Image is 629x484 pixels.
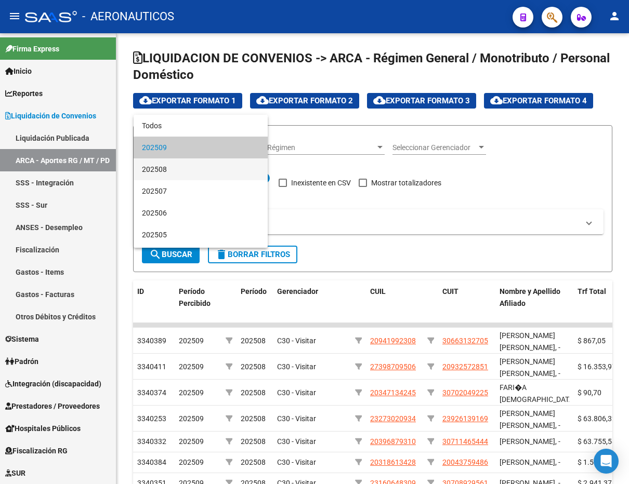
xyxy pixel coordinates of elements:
span: Todos [142,115,259,137]
span: 202509 [142,137,259,158]
span: 202508 [142,158,259,180]
span: 202505 [142,224,259,246]
span: 202504 [142,246,259,267]
div: Open Intercom Messenger [594,449,619,474]
span: 202507 [142,180,259,202]
span: 202506 [142,202,259,224]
